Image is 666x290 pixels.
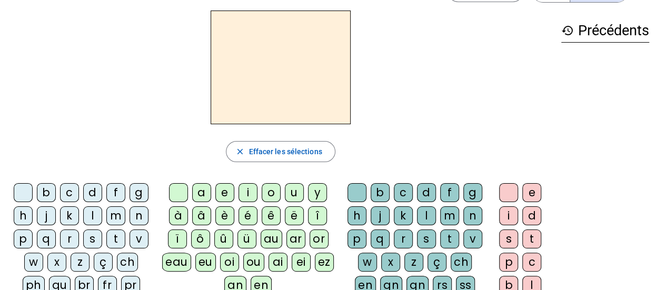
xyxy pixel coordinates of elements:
[262,206,281,225] div: ê
[292,253,311,272] div: ei
[417,206,436,225] div: l
[106,229,125,248] div: t
[243,253,264,272] div: ou
[269,253,287,272] div: ai
[358,253,377,272] div: w
[106,206,125,225] div: m
[463,229,482,248] div: v
[451,253,472,272] div: ch
[286,229,305,248] div: ar
[440,229,459,248] div: t
[522,253,541,272] div: c
[214,229,233,248] div: û
[130,183,148,202] div: g
[169,206,188,225] div: à
[83,229,102,248] div: s
[106,183,125,202] div: f
[428,253,446,272] div: ç
[404,253,423,272] div: z
[130,229,148,248] div: v
[262,183,281,202] div: o
[371,229,390,248] div: q
[60,206,79,225] div: k
[47,253,66,272] div: x
[440,206,459,225] div: m
[285,183,304,202] div: u
[220,253,239,272] div: oi
[394,229,413,248] div: r
[192,206,211,225] div: â
[168,229,187,248] div: ï
[14,206,33,225] div: h
[440,183,459,202] div: f
[308,183,327,202] div: y
[195,253,216,272] div: eu
[522,183,541,202] div: e
[191,229,210,248] div: ô
[226,141,335,162] button: Effacer les sélections
[463,183,482,202] div: g
[561,19,649,43] h3: Précédents
[117,253,138,272] div: ch
[94,253,113,272] div: ç
[83,206,102,225] div: l
[371,206,390,225] div: j
[71,253,90,272] div: z
[499,206,518,225] div: i
[381,253,400,272] div: x
[192,183,211,202] div: a
[24,253,43,272] div: w
[371,183,390,202] div: b
[561,24,574,37] mat-icon: history
[14,229,33,248] div: p
[394,183,413,202] div: c
[285,206,304,225] div: ë
[248,145,322,158] span: Effacer les sélections
[37,229,56,248] div: q
[162,253,191,272] div: eau
[60,183,79,202] div: c
[315,253,334,272] div: ez
[394,206,413,225] div: k
[83,183,102,202] div: d
[238,206,257,225] div: é
[347,229,366,248] div: p
[347,206,366,225] div: h
[235,147,244,156] mat-icon: close
[215,206,234,225] div: è
[499,229,518,248] div: s
[130,206,148,225] div: n
[37,206,56,225] div: j
[310,229,329,248] div: or
[417,183,436,202] div: d
[237,229,256,248] div: ü
[417,229,436,248] div: s
[238,183,257,202] div: i
[522,229,541,248] div: t
[522,206,541,225] div: d
[261,229,282,248] div: au
[60,229,79,248] div: r
[37,183,56,202] div: b
[308,206,327,225] div: î
[463,206,482,225] div: n
[499,253,518,272] div: p
[215,183,234,202] div: e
